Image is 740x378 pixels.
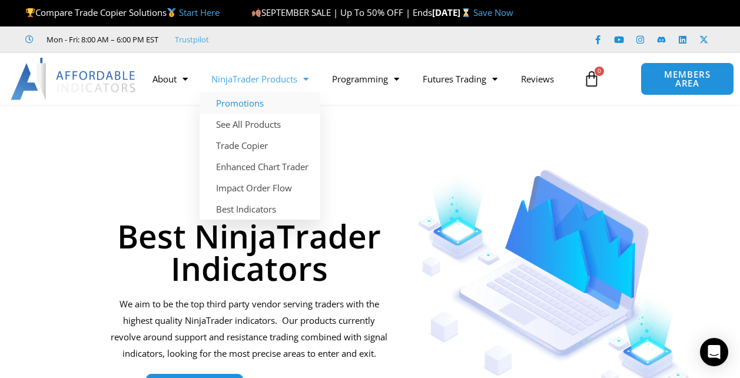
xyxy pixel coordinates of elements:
ul: NinjaTrader Products [200,92,320,220]
a: Futures Trading [411,65,509,92]
a: Enhanced Chart Trader [200,156,320,177]
div: Open Intercom Messenger [700,338,728,366]
a: Promotions [200,92,320,114]
a: 0 [566,62,618,96]
a: About [141,65,200,92]
a: Trade Copier [200,135,320,156]
h1: Best NinjaTrader Indicators [109,220,390,284]
img: 🏆 [26,8,35,17]
nav: Menu [141,65,578,92]
a: MEMBERS AREA [641,62,734,95]
img: 🥇 [167,8,176,17]
span: Compare Trade Copier Solutions [25,6,220,18]
span: Mon - Fri: 8:00 AM – 6:00 PM EST [44,32,158,47]
a: Programming [320,65,411,92]
span: SEPTEMBER SALE | Up To 50% OFF | Ends [251,6,432,18]
img: 🍂 [252,8,261,17]
span: MEMBERS AREA [653,70,721,88]
a: See All Products [200,114,320,135]
a: NinjaTrader Products [200,65,320,92]
span: 0 [595,67,604,76]
img: LogoAI | Affordable Indicators – NinjaTrader [11,58,137,100]
a: Start Here [179,6,220,18]
a: Best Indicators [200,198,320,220]
a: Trustpilot [175,32,209,47]
strong: [DATE] [432,6,473,18]
p: We aim to be the top third party vendor serving traders with the highest quality NinjaTrader indi... [109,296,390,362]
a: Impact Order Flow [200,177,320,198]
img: ⌛ [462,8,470,17]
a: Save Now [473,6,513,18]
a: Reviews [509,65,566,92]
